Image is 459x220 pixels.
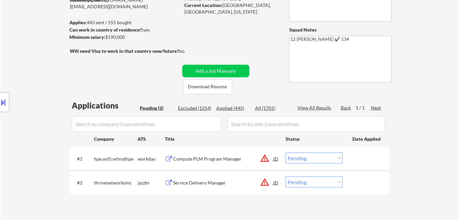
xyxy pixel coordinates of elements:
div: 1 / 1 [356,105,371,111]
div: Status [286,133,343,145]
div: 443 sent / 555 bought [69,19,180,26]
strong: Current Location: [184,2,222,8]
input: Search by title (case sensitive) [228,116,385,132]
div: All (1701) [255,105,288,111]
div: Next [371,105,382,111]
div: Compute PLM Program Manager [173,156,273,162]
div: #2 [77,180,89,186]
div: ATS [138,136,165,142]
div: Back [341,105,351,111]
strong: Minimum salary: [69,34,105,40]
div: Applied (445) [216,105,249,111]
div: yes [69,27,178,33]
button: warning_amber [260,178,269,187]
input: Search by company (case sensitive) [72,116,221,132]
div: Squad Notes [289,27,392,33]
div: JD [273,153,279,165]
button: warning_amber [260,154,269,163]
strong: Applies: [69,20,87,25]
div: Title [165,136,279,142]
div: Excluded (1254) [178,105,211,111]
div: jazzhr [138,180,165,186]
div: View All Results [298,105,333,111]
div: no [179,48,198,54]
strong: Can work in country of residence?: [69,27,143,33]
div: JD [273,177,279,188]
div: thrivenetworksinc [94,180,138,186]
button: Add a Job Manually [182,65,249,77]
div: workday [138,156,165,162]
button: Download Resume [183,79,232,94]
strong: Will need Visa to work in that country now/future?: [70,48,180,54]
div: Date Applied [352,136,382,142]
div: $190,000 [69,34,180,40]
div: Service Delivery Manager [173,180,273,186]
div: [GEOGRAPHIC_DATA], [GEOGRAPHIC_DATA], [US_STATE] [184,2,278,15]
div: Pending (2) [140,105,173,111]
